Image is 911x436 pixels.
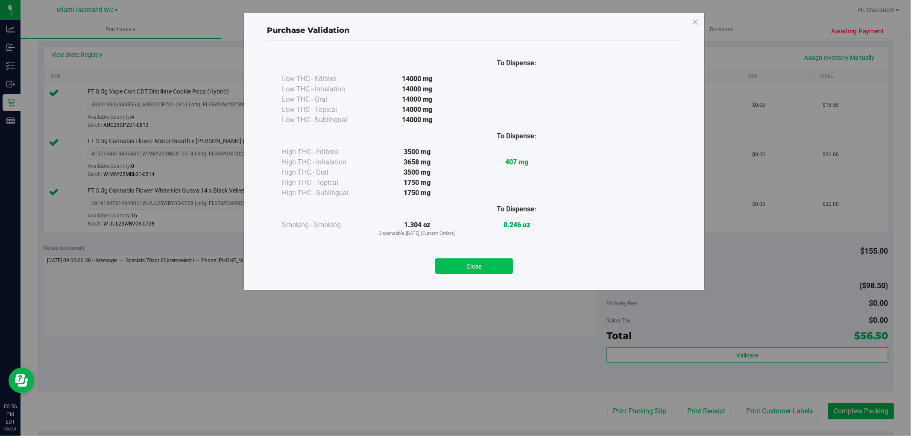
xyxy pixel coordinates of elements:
span: Purchase Validation [267,26,350,35]
strong: 407 mg [505,158,528,166]
p: Dispensable [DATE] (Current Orders) [367,230,467,237]
div: Low THC - Inhalation [282,84,367,94]
div: High THC - Topical [282,178,367,188]
iframe: Resource center [9,368,34,393]
button: Close [435,258,513,274]
div: 1.304 oz [367,220,467,237]
div: 1750 mg [367,188,467,198]
div: High THC - Oral [282,167,367,178]
div: Low THC - Sublingual [282,115,367,125]
div: High THC - Edibles [282,147,367,157]
div: 3500 mg [367,147,467,157]
div: Smoking - Smoking [282,220,367,230]
div: To Dispense: [467,58,566,68]
div: 14000 mg [367,94,467,105]
div: To Dispense: [467,204,566,214]
div: 14000 mg [367,115,467,125]
div: To Dispense: [467,131,566,141]
strong: 0.246 oz [504,221,530,229]
div: High THC - Sublingual [282,188,367,198]
div: Low THC - Oral [282,94,367,105]
div: 14000 mg [367,105,467,115]
div: 1750 mg [367,178,467,188]
div: 14000 mg [367,74,467,84]
div: 14000 mg [367,84,467,94]
div: Low THC - Edibles [282,74,367,84]
div: High THC - Inhalation [282,157,367,167]
div: 3658 mg [367,157,467,167]
div: Low THC - Topical [282,105,367,115]
div: 3500 mg [367,167,467,178]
